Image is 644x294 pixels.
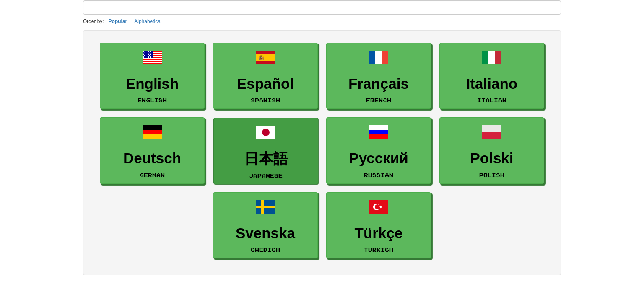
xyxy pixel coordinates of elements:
h3: English [104,76,200,92]
h3: Italiano [444,76,540,92]
h3: Svenska [218,225,313,242]
small: Order by: [83,18,104,24]
h3: Русский [331,150,426,167]
a: EspañolSpanish [213,43,318,109]
small: French [366,97,391,103]
h3: Türkçe [331,225,426,242]
a: TürkçeTurkish [326,192,431,259]
small: Italian [477,97,506,103]
small: Spanish [251,97,280,103]
a: PolskiPolish [439,117,544,184]
h3: Polski [444,150,540,167]
button: Alphabetical [132,17,164,26]
small: English [138,97,167,103]
small: Russian [364,172,393,178]
a: 日本語Japanese [213,118,318,184]
small: German [140,172,165,178]
a: ItalianoItalian [439,43,544,109]
small: Japanese [249,173,283,178]
h3: 日本語 [218,151,314,167]
a: SvenskaSwedish [213,192,318,259]
small: Swedish [251,247,280,253]
a: DeutschGerman [100,117,205,184]
button: Popular [106,17,130,26]
h3: Français [331,76,426,92]
h3: Deutsch [104,150,200,167]
small: Turkish [364,247,393,253]
a: EnglishEnglish [100,43,205,109]
a: РусскийRussian [326,117,431,184]
a: FrançaisFrench [326,43,431,109]
small: Polish [479,172,504,178]
h3: Español [218,76,313,92]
